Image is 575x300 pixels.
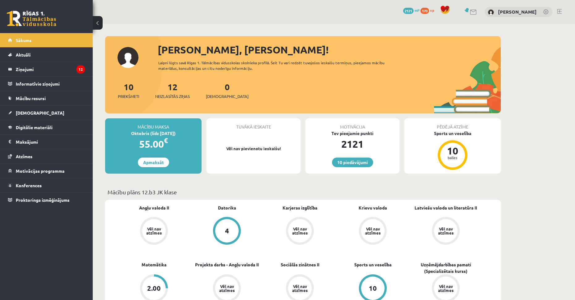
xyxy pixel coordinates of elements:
[404,118,501,130] div: Pēdējā atzīme
[8,178,85,192] a: Konferences
[16,95,46,101] span: Mācību resursi
[16,110,64,116] span: [DEMOGRAPHIC_DATA]
[138,158,169,167] a: Apmaksāt
[291,284,309,292] div: Vēl nav atzīmes
[105,118,202,130] div: Mācību maksa
[139,205,169,211] a: Angļu valoda II
[225,227,229,234] div: 4
[415,8,420,13] span: mP
[430,8,434,13] span: xp
[16,77,85,91] legend: Informatīvie ziņojumi
[403,8,414,14] span: 2121
[218,205,236,211] a: Datorika
[305,130,399,137] div: Tev pieejamie punkti
[8,164,85,178] a: Motivācijas programma
[8,106,85,120] a: [DEMOGRAPHIC_DATA]
[16,125,53,130] span: Digitālie materiāli
[8,193,85,207] a: Proktoringa izmēģinājums
[210,146,297,152] p: Vēl nav pievienotu ieskaišu!
[404,130,501,171] a: Sports un veselība 10 balles
[8,135,85,149] a: Maksājumi
[8,91,85,105] a: Mācību resursi
[76,65,85,74] i: 12
[305,118,399,130] div: Motivācija
[443,156,462,159] div: balles
[105,137,202,151] div: 55.00
[155,81,190,99] a: 12Neizlasītās ziņas
[8,120,85,134] a: Digitālie materiāli
[145,227,163,235] div: Vēl nav atzīmes
[206,93,249,99] span: [DEMOGRAPHIC_DATA]
[443,146,462,156] div: 10
[16,135,85,149] legend: Maksājumi
[105,130,202,137] div: Oktobris (līdz [DATE])
[8,77,85,91] a: Informatīvie ziņojumi
[437,227,454,235] div: Vēl nav atzīmes
[16,197,70,203] span: Proktoringa izmēģinājums
[195,261,259,268] a: Projekta darbs - Angļu valoda II
[158,60,396,71] div: Laipni lūgts savā Rīgas 1. Tālmācības vidusskolas skolnieka profilā. Šeit Tu vari redzēt tuvojošo...
[147,285,161,292] div: 2.00
[283,205,317,211] a: Karjeras izglītība
[498,9,537,15] a: [PERSON_NAME]
[354,261,392,268] a: Sports un veselība
[108,188,498,196] p: Mācību plāns 12.b3 JK klase
[336,217,409,246] a: Vēl nav atzīmes
[164,136,168,145] span: €
[281,261,319,268] a: Sociālās zinātnes II
[403,8,420,13] a: 2121 mP
[118,93,139,99] span: Priekšmeti
[409,217,482,246] a: Vēl nav atzīmes
[415,205,477,211] a: Latviešu valoda un literatūra II
[364,227,381,235] div: Vēl nav atzīmes
[16,52,31,57] span: Aktuāli
[207,118,300,130] div: Tuvākā ieskaite
[437,284,454,292] div: Vēl nav atzīmes
[8,48,85,62] a: Aktuāli
[8,62,85,76] a: Ziņojumi12
[420,8,437,13] a: 170 xp
[488,9,494,15] img: Ivo Sprungs
[263,217,336,246] a: Vēl nav atzīmes
[369,285,377,292] div: 10
[404,130,501,137] div: Sports un veselība
[206,81,249,99] a: 0[DEMOGRAPHIC_DATA]
[7,11,56,26] a: Rīgas 1. Tālmācības vidusskola
[218,284,236,292] div: Vēl nav atzīmes
[291,227,309,235] div: Vēl nav atzīmes
[16,168,65,174] span: Motivācijas programma
[16,37,32,43] span: Sākums
[420,8,429,14] span: 170
[155,93,190,99] span: Neizlasītās ziņas
[16,154,32,159] span: Atzīmes
[142,261,167,268] a: Matemātika
[8,149,85,163] a: Atzīmes
[16,62,85,76] legend: Ziņojumi
[359,205,387,211] a: Krievu valoda
[190,217,263,246] a: 4
[158,42,501,57] div: [PERSON_NAME], [PERSON_NAME]!
[409,261,482,274] a: Uzņēmējdarbības pamati (Specializētais kurss)
[16,183,42,188] span: Konferences
[118,81,139,99] a: 10Priekšmeti
[117,217,190,246] a: Vēl nav atzīmes
[8,33,85,47] a: Sākums
[305,137,399,151] div: 2121
[332,158,373,167] a: 10 piedāvājumi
